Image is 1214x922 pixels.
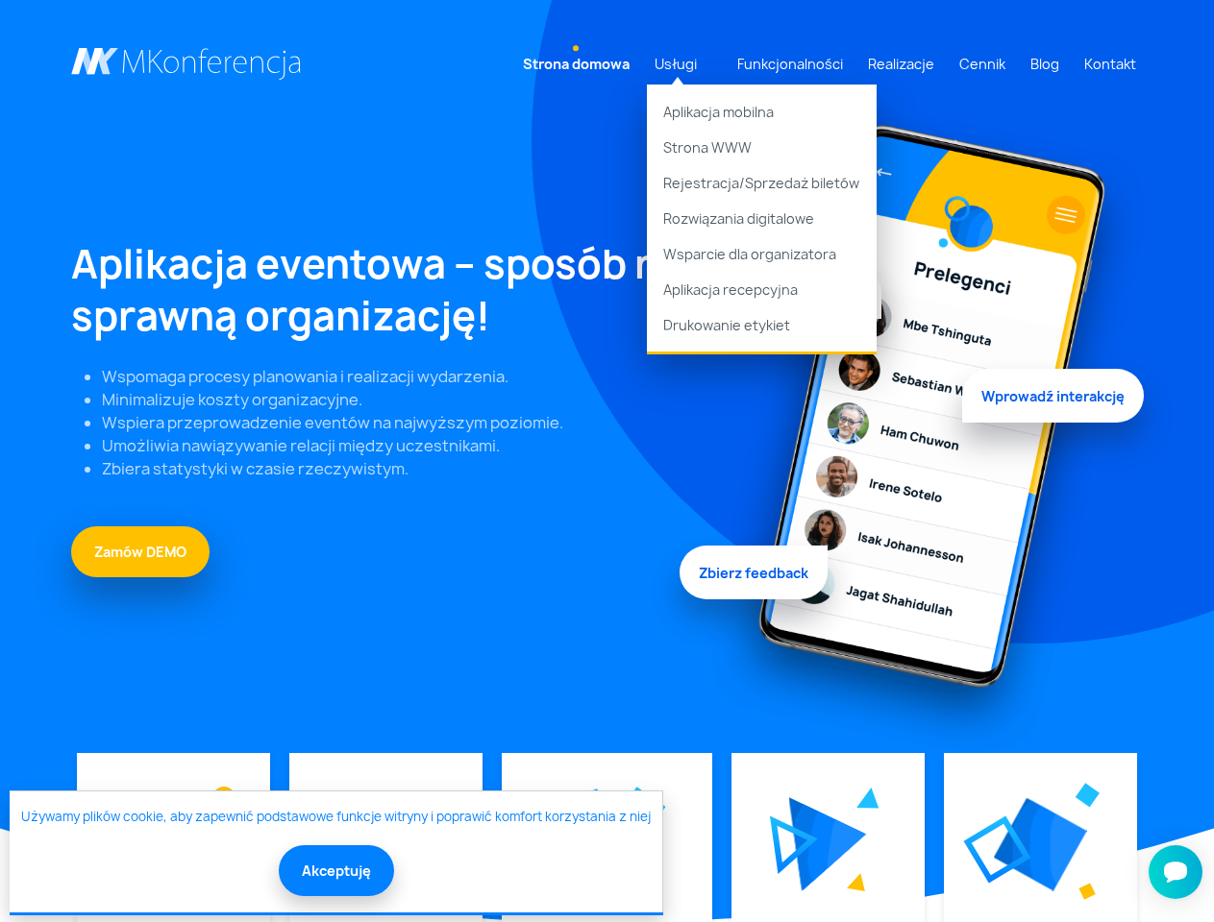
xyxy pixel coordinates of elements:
img: Graficzny element strony [994,798,1087,891]
li: Umożliwia nawiązywanie relacji między uczestnikami. [102,434,687,457]
li: Wspiera przeprowadzenie eventów na najwyższym poziomie. [102,411,687,434]
img: Graficzny element strony [212,787,235,810]
li: Wspomaga procesy planowania i realizacji wydarzenia. [102,365,687,388]
a: Cennik [952,46,1013,82]
img: Graficzny element strony [1078,883,1096,900]
a: Realizacje [860,46,942,82]
a: Drukowanie etykiet [647,307,877,352]
span: Wprowadź interakcję [962,363,1144,417]
img: Graficzny element strony [856,787,880,809]
a: Aplikacja recepcyjna [647,272,877,307]
a: Blog [1023,46,1067,82]
a: Zamów DEMO [71,526,210,577]
img: Graficzny element strony [1076,784,1101,809]
h1: Aplikacja eventowa – sposób na sprawną organizację! [71,238,687,342]
a: Usługi [647,46,705,82]
img: Graficzny element strony [770,815,818,874]
li: Minimalizuje koszty organizacyjne. [102,388,687,411]
iframe: Smartsupp widget button [1149,845,1202,899]
a: Aplikacja mobilna [647,85,877,130]
a: Rozwiązania digitalowe [647,201,877,236]
a: Funkcjonalności [730,46,851,82]
button: Akceptuję [279,845,394,896]
a: Rejestracja/Sprzedaż biletów [647,165,877,201]
a: Wsparcie dla organizatora [647,236,877,272]
li: Zbiera statystyki w czasie rzeczywistym. [102,457,687,480]
a: Używamy plików cookie, aby zapewnić podstawowe funkcje witryny i poprawić komfort korzystania z niej [21,808,651,827]
a: Kontakt [1077,46,1144,82]
img: Graficzny element strony [710,108,1144,753]
a: Strona domowa [515,46,637,82]
span: Zbierz feedback [680,541,828,594]
img: Graficzny element strony [963,815,1031,884]
img: Graficzny element strony [789,797,867,891]
a: Strona WWW [647,130,877,165]
img: Graficzny element strony [627,787,666,821]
